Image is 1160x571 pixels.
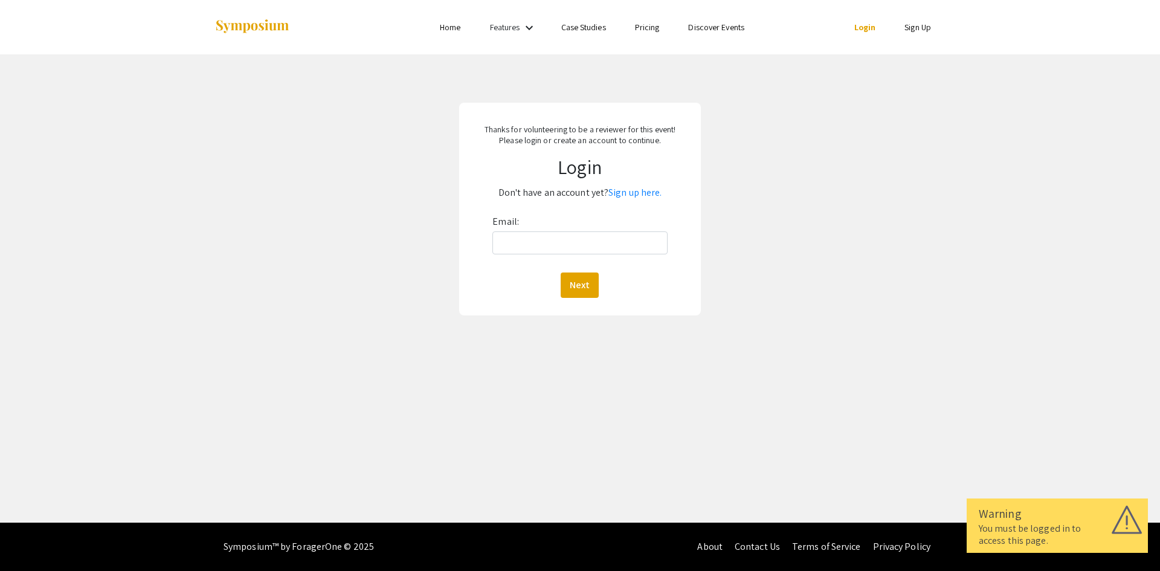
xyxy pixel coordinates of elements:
[979,523,1136,547] div: You must be logged in to access this page.
[854,22,876,33] a: Login
[471,183,689,202] p: Don't have an account yet?
[492,212,519,231] label: Email:
[471,135,689,146] p: Please login or create an account to continue.
[471,155,689,178] h1: Login
[561,273,599,298] button: Next
[214,19,290,35] img: Symposium by ForagerOne
[792,540,861,553] a: Terms of Service
[735,540,780,553] a: Contact Us
[224,523,374,571] div: Symposium™ by ForagerOne © 2025
[979,505,1136,523] div: Warning
[697,540,723,553] a: About
[561,22,606,33] a: Case Studies
[490,22,520,33] a: Features
[635,22,660,33] a: Pricing
[688,22,744,33] a: Discover Events
[873,540,930,553] a: Privacy Policy
[440,22,460,33] a: Home
[608,186,662,199] a: Sign up here.
[522,21,536,35] mat-icon: Expand Features list
[904,22,931,33] a: Sign Up
[471,124,689,135] p: Thanks for volunteering to be a reviewer for this event!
